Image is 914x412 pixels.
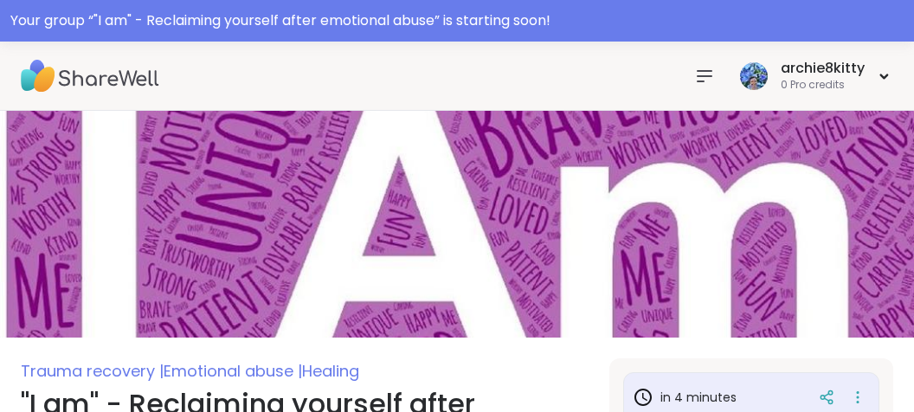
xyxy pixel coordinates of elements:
div: 0 Pro credits [781,78,865,93]
span: Trauma recovery | [21,360,164,382]
img: ShareWell Nav Logo [21,46,159,106]
div: archie8kitty [781,59,865,78]
div: Your group “ "I am" - Reclaiming yourself after emotional abuse ” is starting soon! [10,10,904,31]
img: archie8kitty [740,62,768,90]
span: Emotional abuse | [164,360,302,382]
span: Healing [302,360,359,382]
h3: in 4 minutes [633,387,737,408]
